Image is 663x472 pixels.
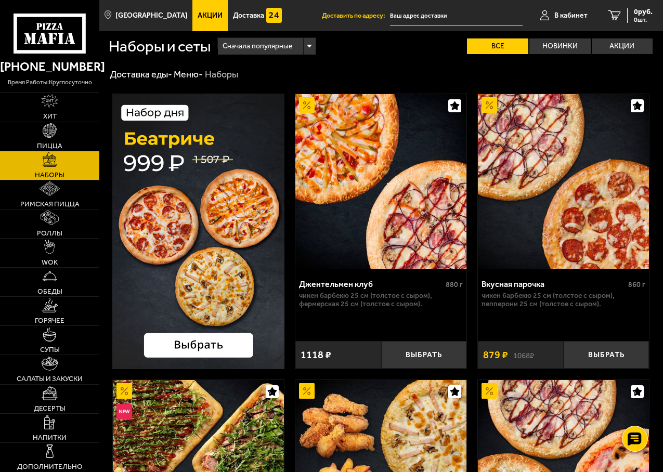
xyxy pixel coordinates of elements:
[529,38,591,54] label: Новинки
[301,350,331,360] span: 1118 ₽
[223,36,292,56] span: Сначала популярные
[299,292,463,308] p: Чикен Барбекю 25 см (толстое с сыром), Фермерская 25 см (толстое с сыром).
[20,201,80,208] span: Римская пицца
[592,38,653,54] label: Акции
[40,346,60,353] span: Супы
[295,94,466,269] img: Джентельмен клуб
[634,17,653,23] span: 0 шт.
[482,279,626,289] div: Вкусная парочка
[17,463,83,470] span: Дополнительно
[634,8,653,16] span: 0 руб.
[109,39,211,55] h1: Наборы и сеты
[33,434,67,441] span: Напитки
[295,94,466,269] a: АкционныйДжентельмен клуб
[35,172,64,179] span: Наборы
[42,259,58,266] span: WOK
[554,12,588,19] span: В кабинет
[478,94,649,269] img: Вкусная парочка
[390,6,523,25] input: Ваш адрес доставки
[115,12,188,19] span: [GEOGRAPHIC_DATA]
[467,38,528,54] label: Все
[17,375,83,383] span: Салаты и закуски
[37,288,62,295] span: Обеды
[233,12,264,19] span: Доставка
[174,69,203,80] a: Меню-
[110,69,172,80] a: Доставка еды-
[205,69,238,81] div: Наборы
[35,317,64,324] span: Горячее
[446,280,463,289] span: 880 г
[482,383,497,399] img: Акционный
[299,97,315,113] img: Акционный
[116,404,132,419] img: Новинка
[198,12,223,19] span: Акции
[37,230,62,237] span: Роллы
[299,383,315,399] img: Акционный
[34,405,66,412] span: Десерты
[628,280,645,289] span: 860 г
[37,142,62,150] span: Пицца
[482,97,497,113] img: Акционный
[322,12,390,19] span: Доставить по адресу:
[478,94,649,269] a: АкционныйВкусная парочка
[482,292,645,308] p: Чикен Барбекю 25 см (толстое с сыром), Пепперони 25 см (толстое с сыром).
[564,341,649,369] button: Выбрать
[381,341,467,369] button: Выбрать
[483,350,508,360] span: 879 ₽
[299,279,443,289] div: Джентельмен клуб
[43,113,57,120] span: Хит
[390,6,523,25] span: улица Бабушкина, 100, подъезд 3
[513,350,534,359] s: 1068 ₽
[266,8,282,23] img: 15daf4d41897b9f0e9f617042186c801.svg
[116,383,132,399] img: Акционный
